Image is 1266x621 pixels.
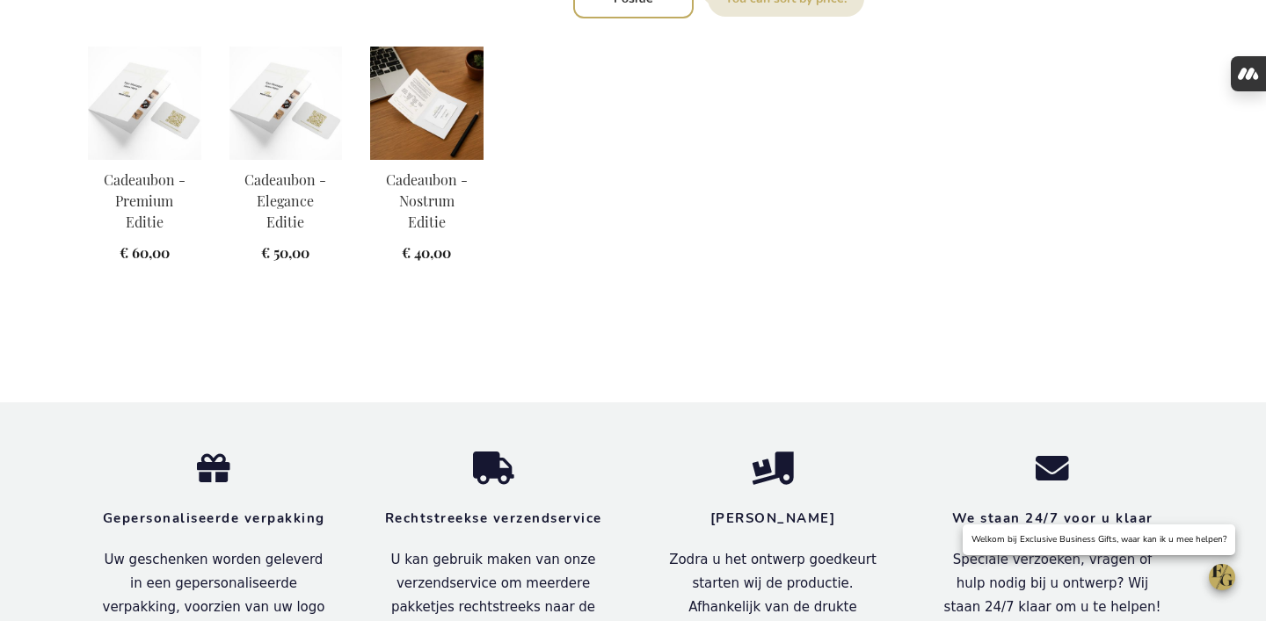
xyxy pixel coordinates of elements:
img: Gift Voucher - Nostrum Edition [229,47,343,160]
a: Gift Voucher - Nostrum Edition [370,148,484,162]
strong: Gepersonaliseerde verpakking [103,509,325,527]
span: € 50,00 [261,243,309,262]
img: Gift Voucher - Premium Edition [88,47,201,160]
span: € 60,00 [120,243,170,262]
a: Gift Voucher - Nostrum Edition [229,148,343,162]
a: Gift Voucher - Premium Edition [88,148,201,162]
p: Speciale verzoeken, vragen of hulp nodig bij u ontwerp? Wij staan 24/7 klaar om u te helpen! [939,548,1166,619]
strong: We staan 24/7 voor u klaar [952,509,1153,527]
img: Cadeaubon - Nostrum Editie [370,47,484,160]
strong: Rechtstreekse verzendservice [385,509,602,527]
a: Cadeaubon - Elegance Editie [244,170,326,231]
strong: [PERSON_NAME] [710,509,836,527]
a: Cadeaubon - Premium Editie [104,170,186,231]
